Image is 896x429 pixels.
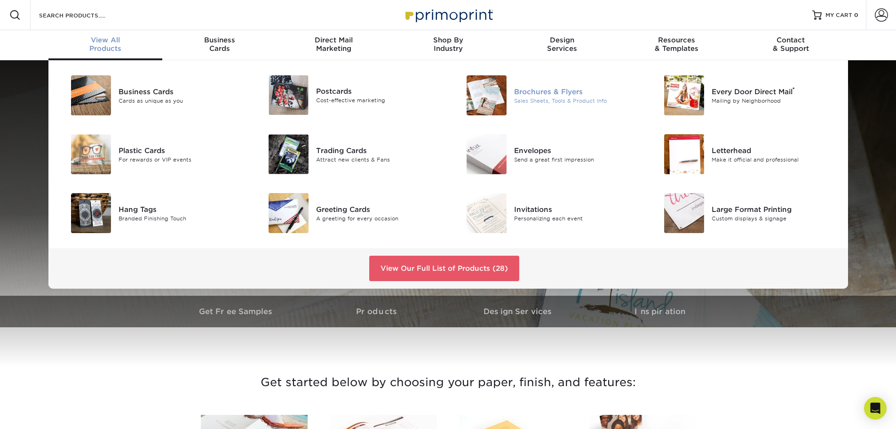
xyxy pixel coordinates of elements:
div: Sales Sheets, Tools & Product Info [514,97,639,105]
div: Open Intercom Messenger [864,397,887,420]
img: Postcards [269,75,309,115]
img: Primoprint [401,5,495,25]
div: Mailing by Neighborhood [712,97,836,105]
img: Every Door Direct Mail [664,75,704,115]
span: Design [505,36,619,44]
a: Envelopes Envelopes Send a great first impression [455,130,639,178]
span: MY CART [825,11,852,19]
div: Services [505,36,619,53]
a: Contact& Support [734,30,848,60]
div: Greeting Cards [316,204,441,214]
a: Direct MailMarketing [277,30,391,60]
span: Business [162,36,277,44]
img: Large Format Printing [664,193,704,233]
div: Attract new clients & Fans [316,155,441,163]
div: Make it official and professional [712,155,836,163]
img: Trading Cards [269,134,309,174]
span: Direct Mail [277,36,391,44]
div: Letterhead [712,145,836,155]
span: View All [48,36,163,44]
img: Brochures & Flyers [467,75,507,115]
div: Branded Finishing Touch [119,214,243,222]
div: Envelopes [514,145,639,155]
a: Hang Tags Hang Tags Branded Finishing Touch [60,189,244,237]
a: Invitations Invitations Personalizing each event [455,189,639,237]
a: Resources& Templates [619,30,734,60]
div: Products [48,36,163,53]
img: Greeting Cards [269,193,309,233]
img: Plastic Cards [71,134,111,174]
div: Trading Cards [316,145,441,155]
a: BusinessCards [162,30,277,60]
span: 0 [854,12,858,18]
div: Cards [162,36,277,53]
a: Every Door Direct Mail Every Door Direct Mail® Mailing by Neighborhood [653,72,837,119]
a: Brochures & Flyers Brochures & Flyers Sales Sheets, Tools & Product Info [455,72,639,119]
span: Resources [619,36,734,44]
img: Envelopes [467,134,507,174]
a: Greeting Cards Greeting Cards A greeting for every occasion [257,189,441,237]
div: Postcards [316,86,441,97]
img: Letterhead [664,134,704,174]
a: Letterhead Letterhead Make it official and professional [653,130,837,178]
div: Brochures & Flyers [514,86,639,97]
a: View Our Full List of Products (28) [369,256,519,281]
img: Invitations [467,193,507,233]
div: Marketing [277,36,391,53]
div: Hang Tags [119,204,243,214]
span: Contact [734,36,848,44]
a: Trading Cards Trading Cards Attract new clients & Fans [257,130,441,178]
div: Personalizing each event [514,214,639,222]
div: & Support [734,36,848,53]
h3: Get started below by choosing your paper, finish, and features: [173,361,723,404]
div: Industry [391,36,505,53]
img: Business Cards [71,75,111,115]
a: Business Cards Business Cards Cards as unique as you [60,72,244,119]
a: View AllProducts [48,30,163,60]
span: Shop By [391,36,505,44]
a: Postcards Postcards Cost-effective marketing [257,72,441,119]
div: Plastic Cards [119,145,243,155]
div: Cards as unique as you [119,97,243,105]
div: Every Door Direct Mail [712,86,836,97]
div: A greeting for every occasion [316,214,441,222]
div: Large Format Printing [712,204,836,214]
div: Send a great first impression [514,155,639,163]
div: & Templates [619,36,734,53]
a: Plastic Cards Plastic Cards For rewards or VIP events [60,130,244,178]
div: Cost-effective marketing [316,97,441,105]
sup: ® [793,86,795,93]
div: Business Cards [119,86,243,97]
img: Hang Tags [71,193,111,233]
div: For rewards or VIP events [119,155,243,163]
div: Invitations [514,204,639,214]
a: DesignServices [505,30,619,60]
input: SEARCH PRODUCTS..... [38,9,130,21]
a: Large Format Printing Large Format Printing Custom displays & signage [653,189,837,237]
a: Shop ByIndustry [391,30,505,60]
div: Custom displays & signage [712,214,836,222]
